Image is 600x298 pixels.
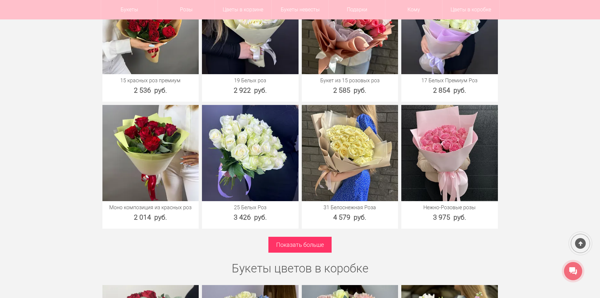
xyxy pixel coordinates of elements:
[232,262,369,275] a: Букеты цветов в коробке
[202,86,299,95] div: 2 922 руб.
[305,77,395,84] a: Букет из 15 розовых роз
[302,105,398,201] img: 31 Белоснежная Роза
[401,105,498,201] img: Нежно-Розовые розы
[102,212,199,222] div: 2 014 руб.
[202,212,299,222] div: 3 426 руб.
[401,86,498,95] div: 2 854 руб.
[401,212,498,222] div: 3 975 руб.
[106,77,196,84] a: 15 красных роз премиум
[205,77,295,84] a: 19 Белых роз
[405,77,495,84] a: 17 Белых Премиум Роз
[106,204,196,211] a: Моно композиция из красных роз
[302,86,398,95] div: 2 585 руб.
[202,105,299,201] img: 25 Белых Роз
[268,237,332,253] a: Показать больше
[302,212,398,222] div: 4 579 руб.
[205,204,295,211] a: 25 Белых Роз
[405,204,495,211] a: Нежно-Розовые розы
[102,86,199,95] div: 2 536 руб.
[102,105,199,201] img: Моно композиция из красных роз
[305,204,395,211] a: 31 Белоснежная Роза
